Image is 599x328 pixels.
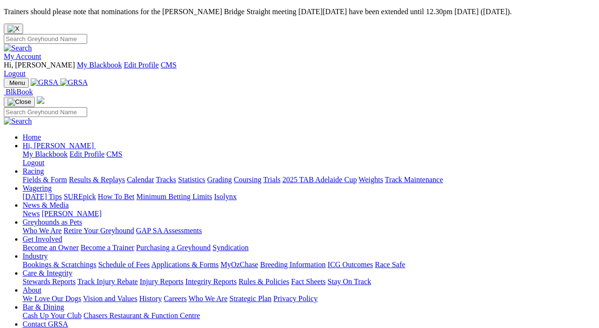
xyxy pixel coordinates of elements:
img: Search [4,117,32,126]
img: logo-grsa-white.png [37,96,44,104]
div: My Account [4,61,595,78]
a: My Blackbook [23,150,68,158]
img: Close [8,98,31,106]
a: Get Involved [23,235,62,243]
a: Integrity Reports [185,278,237,286]
a: Become a Trainer [81,244,134,252]
a: Edit Profile [70,150,105,158]
a: News & Media [23,201,69,209]
img: Search [4,44,32,52]
a: Contact GRSA [23,320,68,328]
a: Statistics [178,176,205,184]
a: GAP SA Assessments [136,227,202,235]
a: Trials [263,176,280,184]
a: How To Bet [98,193,135,201]
button: Toggle navigation [4,97,35,107]
a: Care & Integrity [23,269,73,277]
a: Rules & Policies [238,278,289,286]
img: GRSA [31,78,58,87]
a: Weights [359,176,383,184]
input: Search [4,107,87,117]
div: Bar & Dining [23,311,595,320]
a: Minimum Betting Limits [136,193,212,201]
a: Industry [23,252,48,260]
a: BlkBook [4,88,33,96]
a: News [23,210,40,218]
a: Careers [164,294,187,303]
div: Industry [23,261,595,269]
a: SUREpick [64,193,96,201]
a: Wagering [23,184,52,192]
a: Track Maintenance [385,176,443,184]
a: Bar & Dining [23,303,64,311]
a: Strategic Plan [230,294,271,303]
a: Grading [207,176,232,184]
a: CMS [107,150,123,158]
a: MyOzChase [221,261,258,269]
a: Privacy Policy [273,294,318,303]
img: GRSA [60,78,88,87]
a: Purchasing a Greyhound [136,244,211,252]
span: Hi, [PERSON_NAME] [23,142,94,150]
a: Breeding Information [260,261,326,269]
a: Edit Profile [124,61,159,69]
span: Menu [9,79,25,86]
div: Care & Integrity [23,278,595,286]
a: Retire Your Greyhound [64,227,134,235]
div: Get Involved [23,244,595,252]
a: Fact Sheets [291,278,326,286]
img: X [8,25,19,33]
a: Logout [4,69,25,77]
a: Coursing [234,176,262,184]
a: Become an Owner [23,244,79,252]
a: Race Safe [375,261,405,269]
div: News & Media [23,210,595,218]
div: Greyhounds as Pets [23,227,595,235]
a: Bookings & Scratchings [23,261,96,269]
a: Calendar [127,176,154,184]
a: Racing [23,167,44,175]
a: Hi, [PERSON_NAME] [23,142,96,150]
a: Isolynx [214,193,237,201]
a: About [23,286,41,294]
span: Hi, [PERSON_NAME] [4,61,75,69]
a: ICG Outcomes [328,261,373,269]
span: BlkBook [6,88,33,96]
div: About [23,294,595,303]
a: Greyhounds as Pets [23,218,82,226]
a: Home [23,133,41,141]
a: We Love Our Dogs [23,294,81,303]
a: Logout [23,159,44,167]
p: Trainers should please note that nominations for the [PERSON_NAME] Bridge Straight meeting [DATE]... [4,8,595,16]
a: My Blackbook [77,61,122,69]
a: Tracks [156,176,176,184]
a: Who We Are [189,294,228,303]
a: Results & Replays [69,176,125,184]
a: Cash Up Your Club [23,311,82,320]
div: Hi, [PERSON_NAME] [23,150,595,167]
button: Toggle navigation [4,78,29,88]
a: Track Injury Rebate [77,278,138,286]
div: Racing [23,176,595,184]
div: Wagering [23,193,595,201]
a: [PERSON_NAME] [41,210,101,218]
a: History [139,294,162,303]
button: Close [4,24,23,34]
a: Injury Reports [139,278,183,286]
a: Schedule of Fees [98,261,149,269]
a: Vision and Values [83,294,137,303]
a: Syndication [213,244,248,252]
a: CMS [161,61,177,69]
a: Applications & Forms [151,261,219,269]
input: Search [4,34,87,44]
a: Stay On Track [328,278,371,286]
a: [DATE] Tips [23,193,62,201]
a: 2025 TAB Adelaide Cup [282,176,357,184]
a: Fields & Form [23,176,67,184]
a: Chasers Restaurant & Function Centre [83,311,200,320]
a: Stewards Reports [23,278,75,286]
a: Who We Are [23,227,62,235]
a: My Account [4,52,41,60]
